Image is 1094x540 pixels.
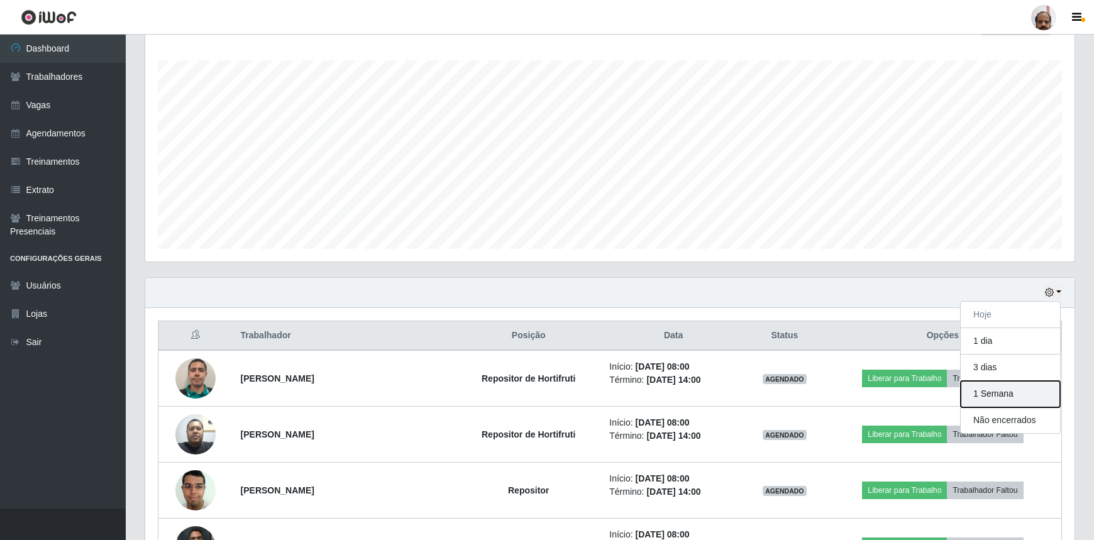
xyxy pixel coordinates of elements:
[241,485,314,495] strong: [PERSON_NAME]
[241,373,314,383] strong: [PERSON_NAME]
[455,321,602,351] th: Posição
[961,355,1060,381] button: 3 dias
[646,487,700,497] time: [DATE] 14:00
[947,482,1023,499] button: Trabalhador Faltou
[175,358,216,399] img: 1751290026340.jpeg
[961,302,1060,328] button: Hoje
[508,485,549,495] strong: Repositor
[609,416,738,429] li: Início:
[961,407,1060,433] button: Não encerrados
[609,472,738,485] li: Início:
[947,426,1023,443] button: Trabalhador Faltou
[609,360,738,373] li: Início:
[482,429,575,439] strong: Repositor de Hortifruti
[947,370,1023,387] button: Trabalhador Faltou
[609,373,738,387] li: Término:
[763,486,807,496] span: AGENDADO
[745,321,824,351] th: Status
[482,373,575,383] strong: Repositor de Hortifruti
[21,9,77,25] img: CoreUI Logo
[824,321,1062,351] th: Opções
[602,321,745,351] th: Data
[763,374,807,384] span: AGENDADO
[241,429,314,439] strong: [PERSON_NAME]
[609,429,738,443] li: Término:
[636,473,690,483] time: [DATE] 08:00
[646,431,700,441] time: [DATE] 14:00
[862,482,947,499] button: Liberar para Trabalho
[175,463,216,517] img: 1602822418188.jpeg
[961,328,1060,355] button: 1 dia
[862,426,947,443] button: Liberar para Trabalho
[609,485,738,499] li: Término:
[862,370,947,387] button: Liberar para Trabalho
[646,375,700,385] time: [DATE] 14:00
[763,430,807,440] span: AGENDADO
[961,381,1060,407] button: 1 Semana
[636,529,690,539] time: [DATE] 08:00
[233,321,456,351] th: Trabalhador
[175,407,216,461] img: 1755624541538.jpeg
[636,361,690,372] time: [DATE] 08:00
[636,417,690,427] time: [DATE] 08:00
